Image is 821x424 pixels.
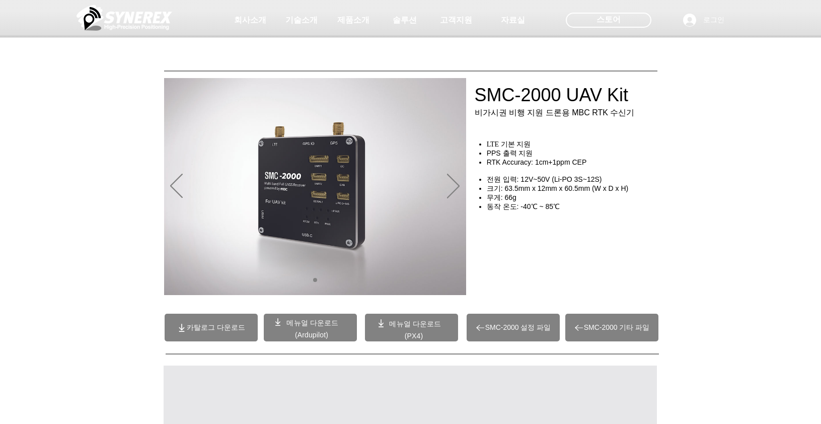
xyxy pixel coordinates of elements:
span: 솔루션 [393,15,417,26]
a: 기술소개 [276,10,327,30]
nav: 슬라이드 [309,278,321,282]
span: 기술소개 [285,15,318,26]
img: SMC2000.jpg [164,78,466,295]
span: SMC-2000 설정 파일 [485,323,551,332]
img: 씨너렉스_White_simbol_대지 1.png [77,3,172,33]
a: 메뉴얼 다운로드 [286,319,338,327]
span: 크기: 63.5mm x 12mm x 60.5mm (W x D x H) [487,184,629,192]
span: 전원 입력: 12V~50V (Li-PO 3S~12S) [487,175,602,183]
a: 솔루션 [380,10,430,30]
a: SMC-2000 설정 파일 [467,314,560,341]
button: 이전 [170,174,183,200]
a: (PX4) [405,332,423,340]
span: 무게: 66g [487,193,516,201]
a: 01 [313,278,317,282]
span: 로그인 [700,15,728,25]
span: 회사소개 [234,15,266,26]
a: 고객지원 [431,10,481,30]
span: 제품소개 [337,15,369,26]
button: 다음 [447,174,460,200]
div: 스토어 [566,13,651,28]
span: 고객지원 [440,15,472,26]
a: 자료실 [488,10,538,30]
span: 자료실 [501,15,525,26]
span: 동작 온도: -40℃ ~ 85℃ [487,202,560,210]
a: 회사소개 [225,10,275,30]
div: 슬라이드쇼 [164,78,466,295]
span: RTK Accuracy: 1cm+1ppm CEP [487,158,587,166]
button: 로그인 [676,11,731,30]
a: (Ardupilot) [295,331,328,339]
a: SMC-2000 기타 파일 [565,314,658,341]
span: SMC-2000 기타 파일 [584,323,650,332]
a: 제품소개 [328,10,379,30]
a: 메뉴얼 다운로드 [389,320,441,328]
span: 스토어 [596,14,621,25]
span: 카탈로그 다운로드 [187,323,245,332]
a: 카탈로그 다운로드 [165,314,258,341]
